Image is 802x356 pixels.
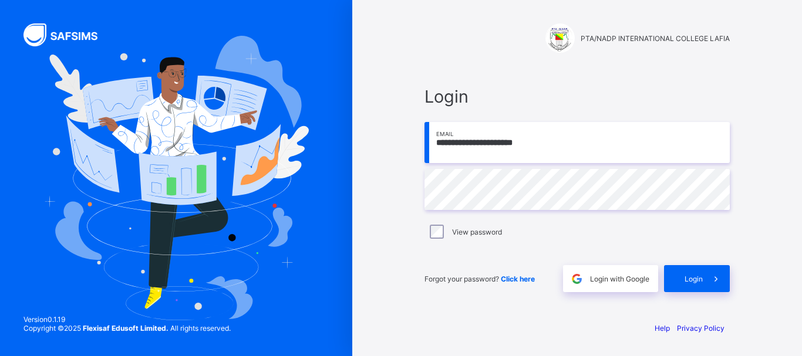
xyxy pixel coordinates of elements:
[501,274,535,283] a: Click here
[581,34,730,43] span: PTA/NADP INTERNATIONAL COLLEGE LAFIA
[23,315,231,324] span: Version 0.1.19
[424,274,535,283] span: Forgot your password?
[655,324,670,333] a: Help
[43,36,309,321] img: Hero Image
[677,324,725,333] a: Privacy Policy
[83,324,169,333] strong: Flexisaf Edusoft Limited.
[570,272,584,286] img: google.396cfc9801f0270233282035f929180a.svg
[424,86,730,107] span: Login
[23,324,231,333] span: Copyright © 2025 All rights reserved.
[685,274,703,283] span: Login
[23,23,112,46] img: SAFSIMS Logo
[452,228,502,236] label: View password
[590,274,649,283] span: Login with Google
